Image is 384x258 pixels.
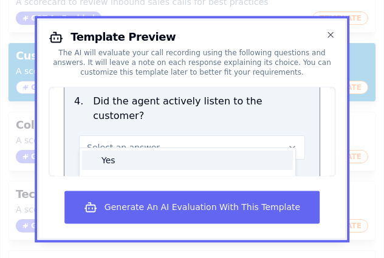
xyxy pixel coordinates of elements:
[82,170,293,189] div: No
[82,151,293,170] div: Yes
[49,30,335,44] h2: Template Preview
[87,141,160,154] span: Select an answer
[49,48,335,77] div: The AI will evaluate your call recording using the following questions and answers. It will leave...
[93,94,309,123] p: Did the agent actively listen to the customer?
[64,191,320,223] button: Generate An AI Evaluation With This Template
[69,94,88,123] p: 4 .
